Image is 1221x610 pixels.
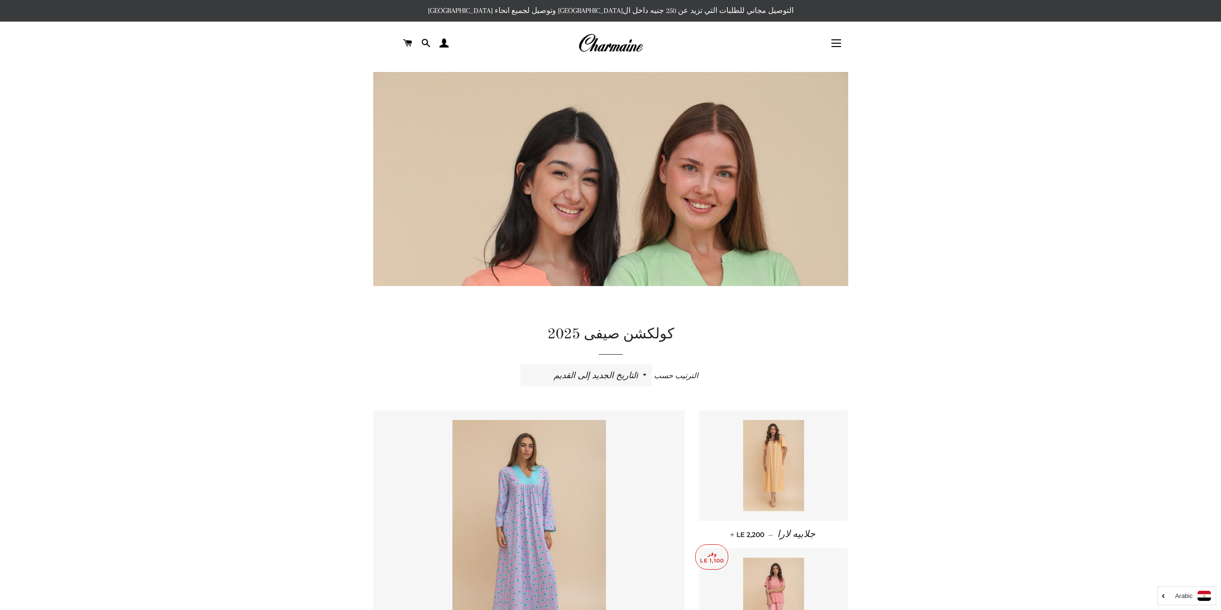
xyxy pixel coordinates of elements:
[1175,593,1193,599] i: Arabic
[732,530,764,539] span: LE 2,200
[373,324,848,345] h1: كولكشن صيفى 2025
[654,371,698,380] span: الترتيب حسب
[696,545,728,569] p: وفر LE 1,100
[699,521,848,548] a: جلابيه لارا — LE 2,200
[777,529,815,539] span: جلابيه لارا
[1162,591,1211,601] a: Arabic
[578,33,643,54] img: Charmaine Egypt
[768,530,773,539] span: —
